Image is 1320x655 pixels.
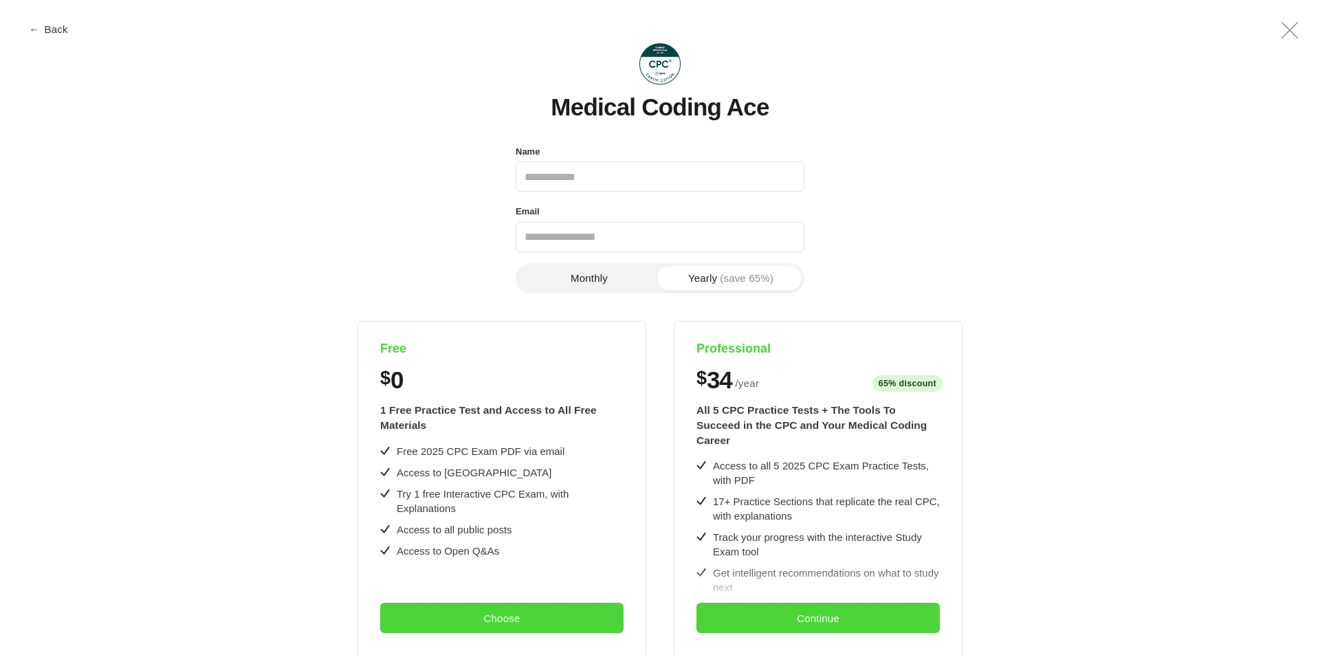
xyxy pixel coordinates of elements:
h4: Free [380,341,624,357]
span: 65% discount [872,375,943,392]
div: Access to Open Q&As [397,544,499,558]
span: $ [696,368,707,389]
div: Track your progress with the interactive Study Exam tool [713,530,940,559]
button: Choose [380,603,624,633]
input: Email [516,222,804,252]
label: Name [516,143,540,161]
button: Monthly [518,266,660,291]
img: Medical Coding Ace [639,43,681,85]
span: $ [380,368,390,389]
div: 17+ Practice Sections that replicate the real CPC, with explanations [713,494,940,523]
div: 1 Free Practice Test and Access to All Free Materials [380,403,624,432]
div: Try 1 free Interactive CPC Exam, with Explanations [397,487,624,515]
button: ← Back [22,24,77,34]
div: All 5 CPC Practice Tests + The Tools To Succeed in the CPC and Your Medical Coding Career [696,403,940,447]
h1: Medical Coding Ace [551,94,769,121]
span: 0 [390,368,403,392]
button: Yearly(save 65%) [660,266,802,291]
span: / year [735,375,759,392]
span: ← [29,24,39,34]
h4: Professional [696,341,940,357]
div: Access to all 5 2025 CPC Exam Practice Tests, with PDF [713,458,940,487]
div: Free 2025 CPC Exam PDF via email [397,444,564,458]
div: Access to [GEOGRAPHIC_DATA] [397,465,551,480]
button: Continue [696,603,940,633]
div: Access to all public posts [397,522,512,537]
span: 34 [707,368,731,392]
span: (save 65%) [720,273,773,283]
label: Email [516,203,540,221]
input: Name [516,162,804,192]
